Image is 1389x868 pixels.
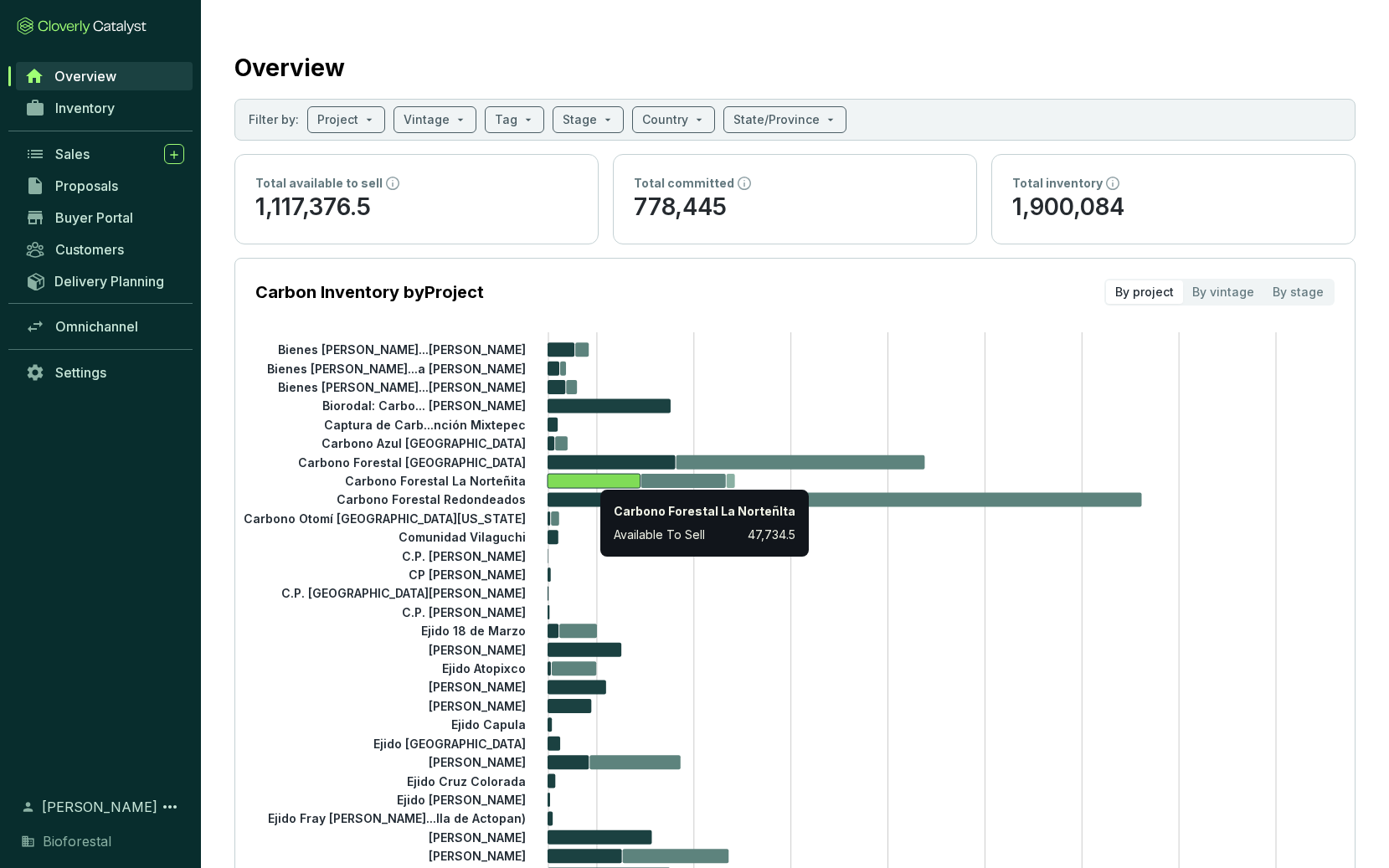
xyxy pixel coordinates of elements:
tspan: Ejido Capula [451,717,526,732]
span: Overview [54,68,116,85]
tspan: C.P. [PERSON_NAME] [402,548,526,562]
a: Customers [17,235,193,264]
span: Buyer Portal [55,209,133,226]
tspan: Carbono Forestal La Norteñita [345,474,526,488]
tspan: Carbono Azul [GEOGRAPHIC_DATA] [322,436,526,450]
tspan: Bienes [PERSON_NAME]...[PERSON_NAME] [278,342,526,357]
span: Inventory [55,100,115,116]
span: Sales [55,146,90,162]
p: 1,900,084 [1012,192,1335,223]
a: Settings [17,358,193,387]
tspan: Bienes [PERSON_NAME]...[PERSON_NAME] [278,380,526,394]
div: By project [1106,280,1183,304]
h2: Overview [234,50,345,85]
p: Total committed [634,175,734,192]
tspan: CP [PERSON_NAME] [409,568,526,582]
p: 778,445 [634,192,956,223]
a: Proposals [17,172,193,200]
a: Omnichannel [17,312,193,341]
tspan: [PERSON_NAME] [429,830,526,845]
tspan: Ejido Atopixco [442,661,526,675]
tspan: Ejido [PERSON_NAME] [397,793,526,807]
p: Carbon Inventory by Project [255,280,484,304]
p: Total available to sell [255,175,383,192]
tspan: Bienes [PERSON_NAME]...a [PERSON_NAME] [267,361,526,375]
span: Proposals [55,177,118,194]
tspan: Ejido Fray [PERSON_NAME]...lla de Actopan) [268,811,526,825]
tspan: [PERSON_NAME] [429,755,526,769]
a: Sales [17,140,193,168]
a: Inventory [17,94,193,122]
tspan: C.P. [GEOGRAPHIC_DATA][PERSON_NAME] [281,586,526,600]
a: Delivery Planning [17,267,193,295]
p: Total inventory [1012,175,1103,192]
tspan: Carbono Forestal [GEOGRAPHIC_DATA] [298,455,526,469]
tspan: Carbono Otomí [GEOGRAPHIC_DATA][US_STATE] [244,511,526,526]
div: By vintage [1183,280,1263,304]
tspan: Ejido Cruz Colorada [407,773,526,788]
tspan: Captura de Carb...nción Mixtepec [324,418,526,432]
tspan: [PERSON_NAME] [429,642,526,656]
tspan: Comunidad Vilaguchi [399,530,526,544]
a: Overview [16,62,193,90]
tspan: Biorodal: Carbo... [PERSON_NAME] [322,398,526,413]
tspan: Ejido [GEOGRAPHIC_DATA] [373,736,526,750]
span: Bioforestal [43,831,111,851]
div: segmented control [1104,279,1335,306]
tspan: [PERSON_NAME] [429,699,526,713]
p: Filter by: [249,111,299,128]
tspan: Carbono Forestal Redondeados [337,492,526,506]
tspan: C.P. [PERSON_NAME] [402,605,526,619]
p: 1,117,376.5 [255,192,578,223]
a: Buyer Portal [17,203,193,232]
span: Delivery Planning [54,273,164,290]
tspan: [PERSON_NAME] [429,849,526,863]
span: Customers [55,241,124,258]
span: Settings [55,364,106,381]
tspan: [PERSON_NAME] [429,680,526,694]
tspan: Ejido 18 de Marzo [421,624,526,638]
span: Omnichannel [55,318,138,335]
span: [PERSON_NAME] [42,797,157,817]
div: By stage [1263,280,1333,304]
